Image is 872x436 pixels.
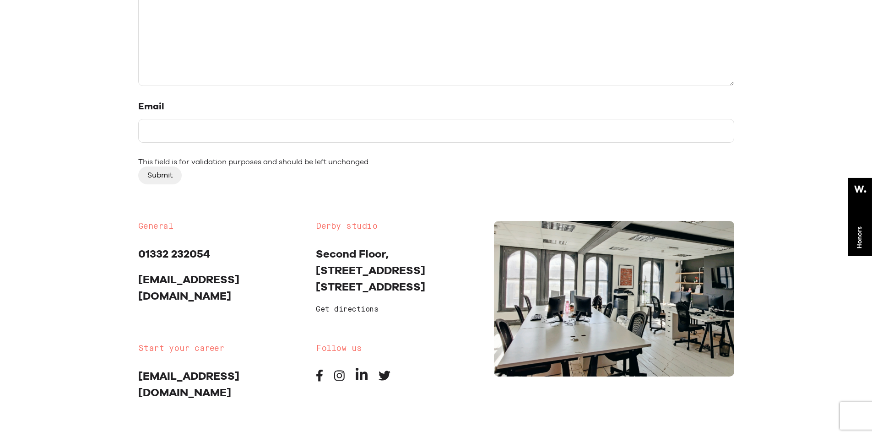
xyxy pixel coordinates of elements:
[316,343,480,354] h2: Follow us
[138,247,210,260] a: 01332 232054
[138,167,182,184] input: Submit
[138,343,303,354] h2: Start your career
[334,375,345,383] a: Instagram
[316,375,323,383] a: Facebook
[316,306,378,313] a: Get directions
[356,375,368,383] a: Linkedin
[316,221,480,232] h2: Derby studio
[379,375,390,383] a: Twitter
[494,221,734,377] img: Our office
[316,246,480,295] p: Second Floor, [STREET_ADDRESS] [STREET_ADDRESS]
[138,221,303,232] h2: General
[138,369,239,399] a: [EMAIL_ADDRESS][DOMAIN_NAME]
[138,273,239,302] a: [EMAIL_ADDRESS][DOMAIN_NAME]
[138,157,734,167] div: This field is for validation purposes and should be left unchanged.
[138,101,734,112] label: Email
